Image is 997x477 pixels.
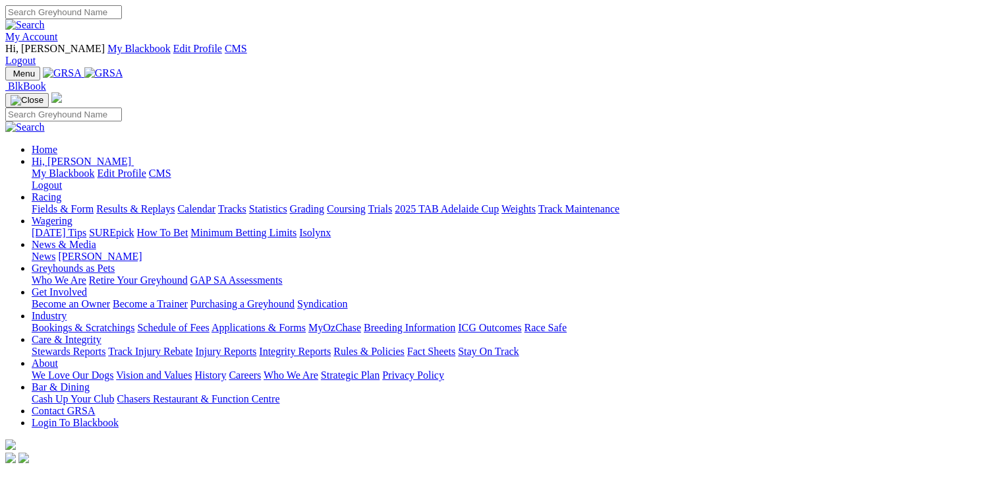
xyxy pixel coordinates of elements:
[32,263,115,274] a: Greyhounds as Pets
[327,203,366,214] a: Coursing
[32,274,992,286] div: Greyhounds as Pets
[98,168,146,179] a: Edit Profile
[32,251,992,263] div: News & Media
[297,298,347,309] a: Syndication
[177,203,215,214] a: Calendar
[5,453,16,463] img: facebook.svg
[32,369,113,381] a: We Love Our Dogs
[32,369,992,381] div: About
[96,203,175,214] a: Results & Replays
[58,251,142,262] a: [PERSON_NAME]
[32,286,87,298] a: Get Involved
[308,322,361,333] a: MyOzChase
[89,274,188,286] a: Retire Your Greyhound
[32,381,90,393] a: Bar & Dining
[5,121,45,133] img: Search
[113,298,188,309] a: Become a Trainer
[5,80,46,92] a: BlkBook
[32,227,992,239] div: Wagering
[190,227,297,238] a: Minimum Betting Limits
[107,43,171,54] a: My Blackbook
[5,19,45,31] img: Search
[32,168,992,191] div: Hi, [PERSON_NAME]
[5,43,992,67] div: My Account
[32,191,61,203] a: Racing
[32,334,101,345] a: Care & Integrity
[5,67,40,80] button: Toggle navigation
[32,393,992,405] div: Bar & Dining
[32,310,67,321] a: Industry
[382,369,444,381] a: Privacy Policy
[364,322,455,333] a: Breeding Information
[32,215,72,226] a: Wagering
[32,405,95,416] a: Contact GRSA
[32,227,86,238] a: [DATE] Tips
[5,108,122,121] input: Search
[116,369,192,381] a: Vision and Values
[368,203,392,214] a: Trials
[43,67,82,79] img: GRSA
[8,80,46,92] span: BlkBook
[149,168,171,179] a: CMS
[32,358,58,369] a: About
[5,31,58,42] a: My Account
[173,43,222,54] a: Edit Profile
[290,203,324,214] a: Grading
[32,156,134,167] a: Hi, [PERSON_NAME]
[32,322,134,333] a: Bookings & Scratchings
[32,168,95,179] a: My Blackbook
[18,453,29,463] img: twitter.svg
[32,156,131,167] span: Hi, [PERSON_NAME]
[84,67,123,79] img: GRSA
[11,95,43,106] img: Close
[137,227,188,238] a: How To Bet
[264,369,318,381] a: Who We Are
[5,55,36,66] a: Logout
[229,369,261,381] a: Careers
[194,369,226,381] a: History
[195,346,256,357] a: Injury Reports
[501,203,536,214] a: Weights
[218,203,246,214] a: Tracks
[32,239,96,250] a: News & Media
[5,439,16,450] img: logo-grsa-white.png
[259,346,331,357] a: Integrity Reports
[5,93,49,108] button: Toggle navigation
[190,274,283,286] a: GAP SA Assessments
[137,322,209,333] a: Schedule of Fees
[225,43,247,54] a: CMS
[32,251,55,262] a: News
[89,227,134,238] a: SUREpick
[32,203,992,215] div: Racing
[538,203,619,214] a: Track Maintenance
[5,43,105,54] span: Hi, [PERSON_NAME]
[32,298,992,310] div: Get Involved
[32,322,992,334] div: Industry
[32,417,119,428] a: Login To Blackbook
[524,322,566,333] a: Race Safe
[212,322,306,333] a: Applications & Forms
[321,369,380,381] a: Strategic Plan
[32,298,110,309] a: Become an Owner
[32,274,86,286] a: Who We Are
[51,92,62,103] img: logo-grsa-white.png
[117,393,279,404] a: Chasers Restaurant & Function Centre
[395,203,499,214] a: 2025 TAB Adelaide Cup
[299,227,331,238] a: Isolynx
[249,203,287,214] a: Statistics
[13,69,35,79] span: Menu
[32,346,105,357] a: Stewards Reports
[458,322,521,333] a: ICG Outcomes
[5,5,122,19] input: Search
[108,346,192,357] a: Track Injury Rebate
[32,203,94,214] a: Fields & Form
[32,144,57,155] a: Home
[333,346,405,357] a: Rules & Policies
[32,179,62,191] a: Logout
[190,298,295,309] a: Purchasing a Greyhound
[32,346,992,358] div: Care & Integrity
[32,393,114,404] a: Cash Up Your Club
[458,346,519,357] a: Stay On Track
[407,346,455,357] a: Fact Sheets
